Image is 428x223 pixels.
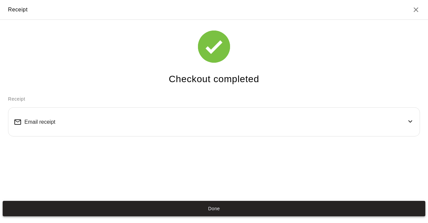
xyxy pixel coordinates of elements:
[8,96,420,103] p: Receipt
[412,6,420,14] button: Close
[24,119,55,125] span: Email receipt
[169,73,259,85] h4: Checkout completed
[8,5,28,14] div: Receipt
[3,201,425,217] button: Done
